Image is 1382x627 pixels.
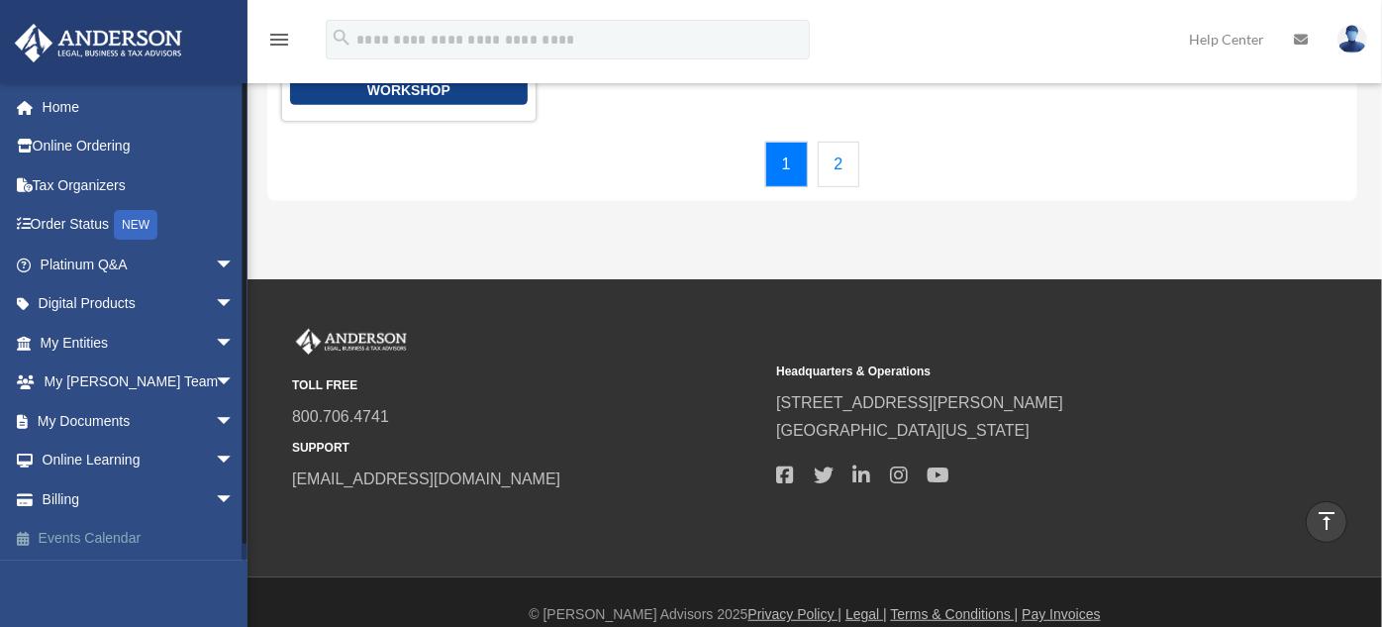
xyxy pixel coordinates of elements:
img: User Pic [1337,25,1367,53]
a: Terms & Conditions | [891,606,1019,622]
span: arrow_drop_down [215,441,254,481]
a: 800.706.4741 [292,408,389,425]
a: My Entitiesarrow_drop_down [14,323,264,363]
a: [STREET_ADDRESS][PERSON_NAME] [776,394,1063,411]
a: Pay Invoices [1022,606,1100,622]
a: Platinum Q&Aarrow_drop_down [14,245,264,284]
i: search [331,27,352,49]
small: Headquarters & Operations [776,362,1246,382]
a: Legal | [845,606,887,622]
small: TOLL FREE [292,375,762,396]
span: arrow_drop_down [215,323,254,364]
a: Order StatusNEW [14,205,264,246]
span: arrow_drop_down [215,401,254,442]
a: Privacy Policy | [748,606,842,622]
a: Billingarrow_drop_down [14,479,264,519]
span: arrow_drop_down [215,284,254,325]
a: [GEOGRAPHIC_DATA][US_STATE] [776,422,1030,439]
a: Online Learningarrow_drop_down [14,441,264,480]
a: Events Calendar [14,519,264,559]
a: Home [14,87,264,127]
a: [EMAIL_ADDRESS][DOMAIN_NAME] [292,470,560,487]
a: Tax Organizers [14,165,264,205]
span: arrow_drop_down [215,479,254,520]
a: menu [267,35,291,52]
a: Digital Productsarrow_drop_down [14,284,264,324]
a: vertical_align_top [1306,501,1347,543]
a: My Documentsarrow_drop_down [14,401,264,441]
span: arrow_drop_down [215,363,254,403]
i: vertical_align_top [1315,509,1338,533]
img: Anderson Advisors Platinum Portal [292,329,411,355]
a: 1 [765,142,808,187]
a: 2 [818,142,860,187]
div: NEW [114,210,157,240]
i: menu [267,28,291,52]
a: Online Ordering [14,127,264,166]
div: © [PERSON_NAME] Advisors 2025 [247,602,1382,627]
span: arrow_drop_down [215,245,254,285]
small: SUPPORT [292,438,762,459]
a: My [PERSON_NAME] Teamarrow_drop_down [14,363,264,402]
img: Anderson Advisors Platinum Portal [9,24,188,62]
